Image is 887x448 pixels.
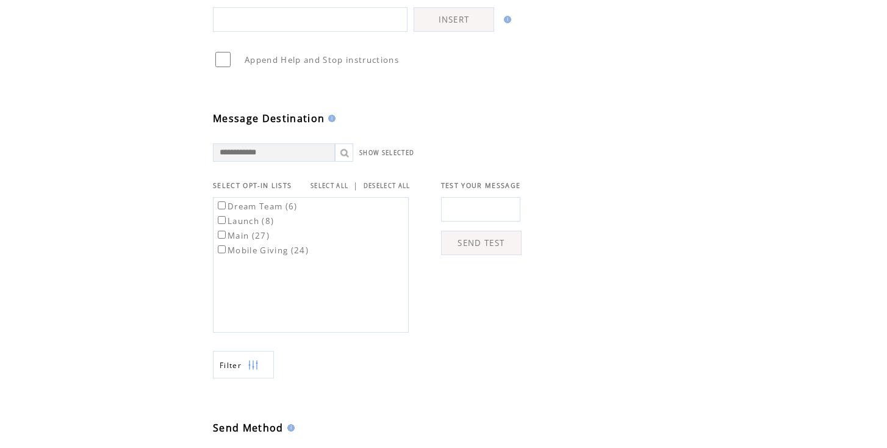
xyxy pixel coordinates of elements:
a: Filter [213,351,274,378]
input: Main (27) [218,231,226,239]
input: Dream Team (6) [218,201,226,209]
a: SHOW SELECTED [359,149,414,157]
a: SEND TEST [441,231,522,255]
a: SELECT ALL [311,182,348,190]
span: Append Help and Stop instructions [245,54,399,65]
span: Show filters [220,360,242,370]
span: Send Method [213,421,284,435]
label: Mobile Giving (24) [215,245,309,256]
input: Launch (8) [218,216,226,224]
label: Launch (8) [215,215,274,226]
img: filters.png [248,352,259,379]
a: INSERT [414,7,494,32]
img: help.gif [325,115,336,122]
span: | [353,180,358,191]
label: Main (27) [215,230,270,241]
img: help.gif [284,424,295,432]
img: help.gif [500,16,511,23]
label: Dream Team (6) [215,201,298,212]
span: TEST YOUR MESSAGE [441,181,521,190]
span: SELECT OPT-IN LISTS [213,181,292,190]
input: Mobile Giving (24) [218,245,226,253]
a: DESELECT ALL [364,182,411,190]
span: Message Destination [213,112,325,125]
